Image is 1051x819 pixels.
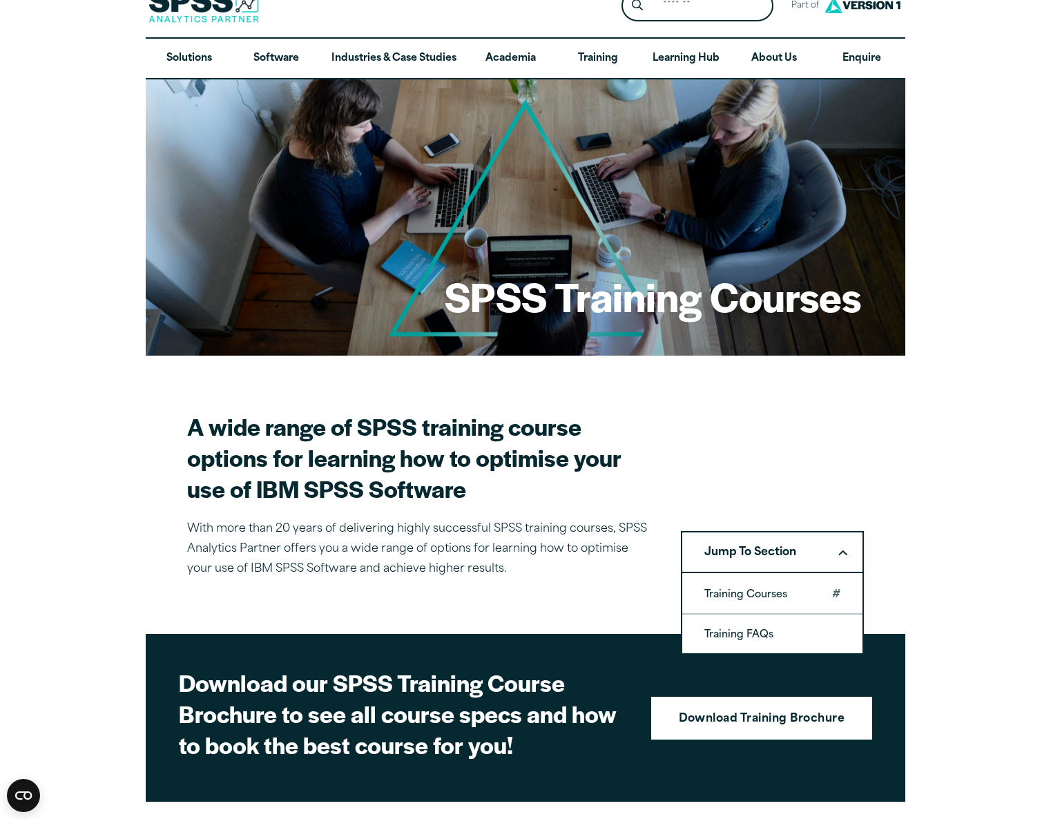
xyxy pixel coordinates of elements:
ol: Jump To SectionDownward pointing chevron [681,572,864,655]
strong: Download Training Brochure [679,711,845,729]
a: Training FAQs [682,615,862,653]
h2: A wide range of SPSS training course options for learning how to optimise your use of IBM SPSS So... [187,411,648,504]
button: Open CMP widget [7,779,40,812]
a: Academia [467,39,555,79]
a: Training Courses [682,575,862,613]
a: Industries & Case Studies [320,39,467,79]
svg: Downward pointing chevron [838,550,847,556]
button: Jump To SectionDownward pointing chevron [681,531,864,574]
a: Download Training Brochure [651,697,872,740]
a: Training [555,39,642,79]
h1: SPSS Training Courses [445,269,861,323]
a: Solutions [146,39,233,79]
a: Learning Hub [642,39,731,79]
nav: Table of Contents [681,531,864,574]
a: Software [233,39,320,79]
h2: Download our SPSS Training Course Brochure to see all course specs and how to book the best cours... [179,667,629,760]
a: Enquire [818,39,905,79]
a: About Us [731,39,818,79]
p: With more than 20 years of delivering highly successful SPSS training courses, SPSS Analytics Par... [187,519,648,579]
nav: Desktop version of site main menu [146,39,905,79]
